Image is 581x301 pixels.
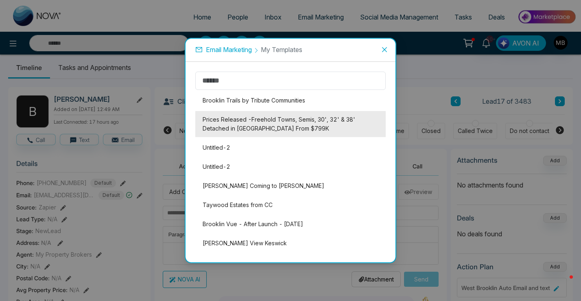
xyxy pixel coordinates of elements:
button: Close [373,39,395,61]
li: [PERSON_NAME] View Keswick [195,235,386,252]
li: Prices Released -Freehold Towns, Semis, 30', 32' & 38' Detached in [GEOGRAPHIC_DATA] From $799K [195,111,386,137]
li: Taywood Estates from CC [195,196,386,214]
li: Brooklin Vue - After Launch - [DATE] [195,216,386,233]
li: Untitled-2 [195,158,386,175]
span: My Templates [261,46,302,54]
span: Email Marketing [206,46,252,54]
li: [PERSON_NAME] Coming to [PERSON_NAME] [195,177,386,194]
iframe: Intercom live chat [553,273,573,293]
li: Brooklin Trails by Tribute Communities [195,92,386,109]
span: close [381,46,388,53]
li: Untitled-2 [195,139,386,156]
